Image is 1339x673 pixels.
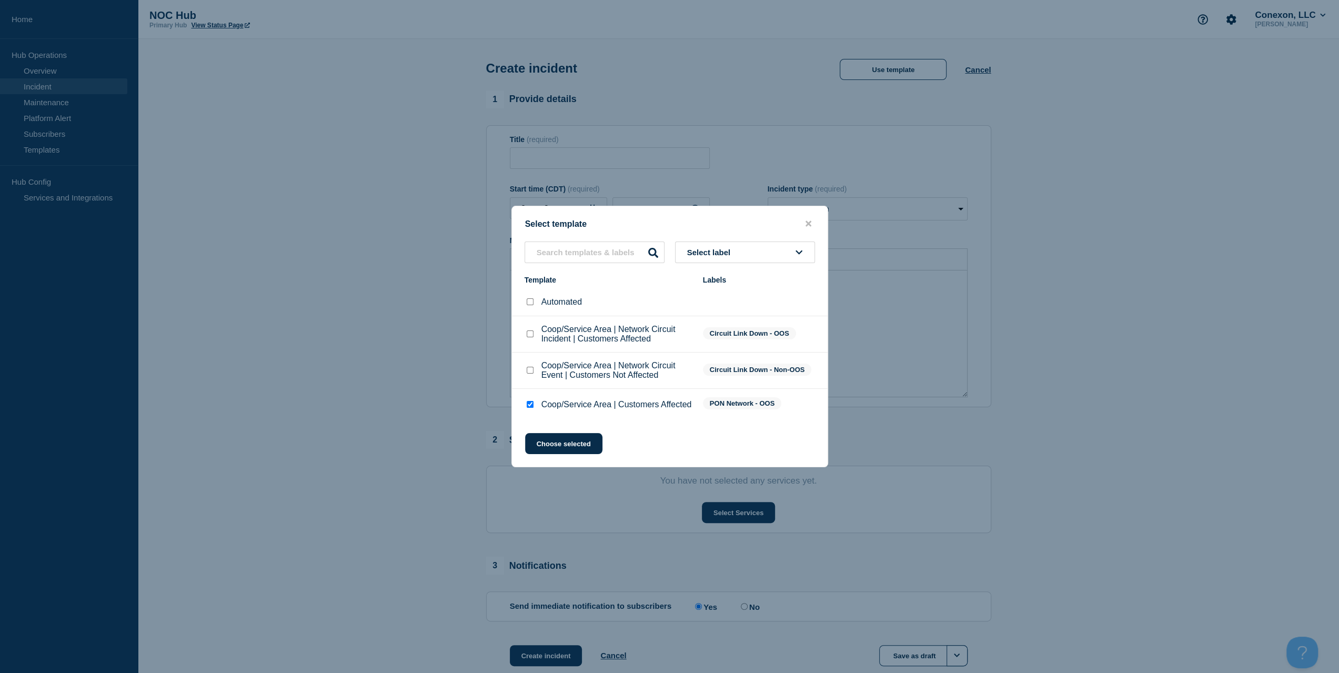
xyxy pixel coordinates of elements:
input: Coop/Service Area | Customers Affected checkbox [527,401,533,408]
div: Template [525,276,692,284]
div: Labels [703,276,815,284]
button: Choose selected [525,433,602,454]
span: Circuit Link Down - OOS [703,327,796,339]
input: Search templates & labels [525,242,665,263]
input: Automated checkbox [527,298,533,305]
p: Coop/Service Area | Customers Affected [541,400,692,409]
p: Coop/Service Area | Network Circuit Event | Customers Not Affected [541,361,692,380]
span: Select label [687,248,735,257]
input: Coop/Service Area | Network Circuit Incident | Customers Affected checkbox [527,330,533,337]
input: Coop/Service Area | Network Circuit Event | Customers Not Affected checkbox [527,367,533,374]
div: Select template [512,219,828,229]
button: Select label [675,242,815,263]
p: Automated [541,297,582,307]
p: Coop/Service Area | Network Circuit Incident | Customers Affected [541,325,692,344]
button: close button [802,219,814,229]
span: Circuit Link Down - Non-OOS [703,364,812,376]
span: PON Network - OOS [703,397,782,409]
